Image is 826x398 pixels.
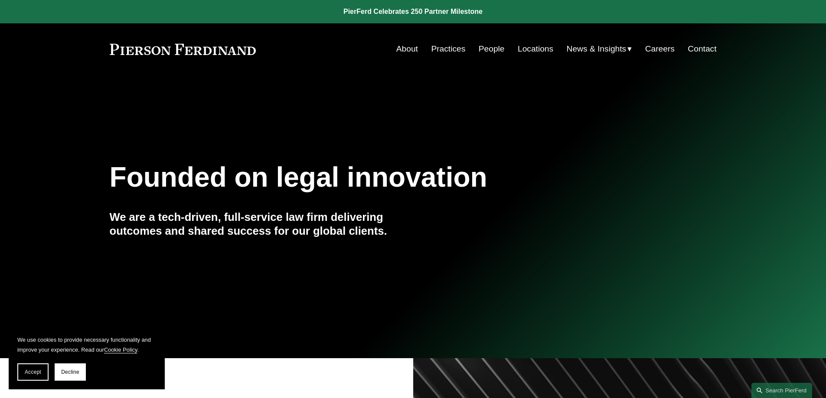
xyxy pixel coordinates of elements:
[55,363,86,381] button: Decline
[645,41,675,57] a: Careers
[431,41,465,57] a: Practices
[110,162,616,193] h1: Founded on legal innovation
[396,41,418,57] a: About
[518,41,553,57] a: Locations
[17,335,156,355] p: We use cookies to provide necessary functionality and improve your experience. Read our .
[25,369,41,375] span: Accept
[479,41,505,57] a: People
[17,363,49,381] button: Accept
[9,326,165,389] section: Cookie banner
[567,42,627,57] span: News & Insights
[61,369,79,375] span: Decline
[104,346,137,353] a: Cookie Policy
[110,210,413,238] h4: We are a tech-driven, full-service law firm delivering outcomes and shared success for our global...
[751,383,812,398] a: Search this site
[567,41,632,57] a: folder dropdown
[688,41,716,57] a: Contact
